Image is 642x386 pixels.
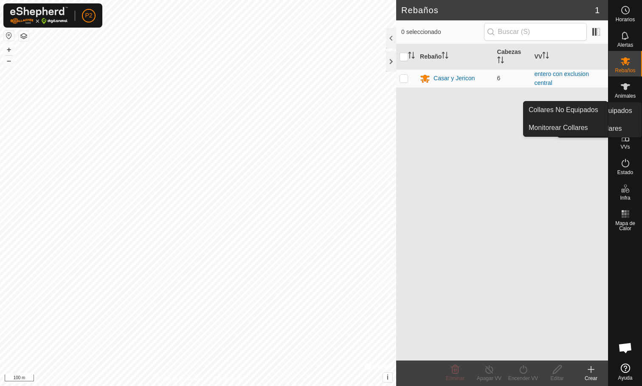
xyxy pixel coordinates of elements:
[574,375,608,382] div: Crear
[442,53,448,60] p-sorticon: Activar para ordenar
[383,373,392,382] button: i
[524,119,608,136] a: Monitorear Collares
[524,101,608,118] a: Collares No Equipados
[540,375,574,382] div: Editar
[535,70,589,86] a: entero con exclusion central
[542,53,549,60] p-sorticon: Activar para ordenar
[387,374,389,381] span: i
[4,45,14,55] button: +
[617,42,633,48] span: Alertas
[531,44,608,70] th: VV
[595,4,600,17] span: 1
[620,195,630,200] span: Infra
[615,68,635,73] span: Rebaños
[4,56,14,66] button: –
[4,31,14,41] button: Restablecer Mapa
[154,375,203,383] a: Política de Privacidad
[401,28,484,37] span: 0 seleccionado
[620,144,630,149] span: VVs
[401,5,595,15] h2: Rebaños
[10,7,68,24] img: Logo Gallagher
[472,375,506,382] div: Apagar VV
[613,335,638,361] div: Chat abierto
[497,58,504,65] p-sorticon: Activar para ordenar
[19,31,29,41] button: Capas del Mapa
[446,375,464,381] span: Eliminar
[214,375,242,383] a: Contáctenos
[85,11,92,20] span: P2
[484,23,587,41] input: Buscar (S)
[529,123,588,133] span: Monitorear Collares
[506,375,540,382] div: Encender VV
[497,75,501,82] span: 6
[615,93,636,99] span: Animales
[616,17,635,22] span: Horarios
[618,375,633,380] span: Ayuda
[494,44,531,70] th: Cabezas
[617,170,633,175] span: Estado
[434,74,475,83] div: Casar y Jericon
[611,221,640,231] span: Mapa de Calor
[529,105,598,115] span: Collares No Equipados
[417,44,493,70] th: Rebaño
[408,53,415,60] p-sorticon: Activar para ordenar
[608,360,642,384] a: Ayuda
